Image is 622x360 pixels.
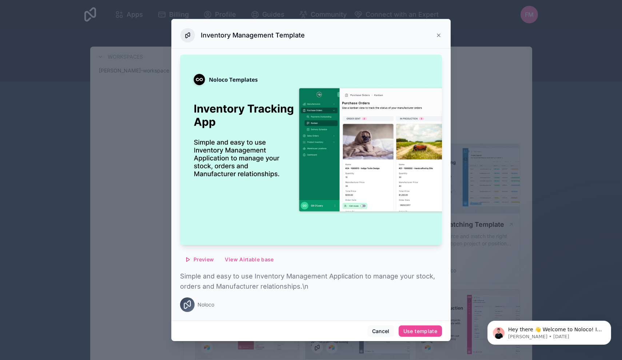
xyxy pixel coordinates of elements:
[198,301,214,308] span: Noloco
[399,325,442,337] button: Use template
[403,328,437,335] div: Use template
[180,55,442,245] img: Inventory Management Template
[180,254,219,265] button: Preview
[220,254,278,265] button: View Airtable base
[180,271,442,292] p: Simple and easy to use Inventory Management Application to manage your stock, orders and Manufact...
[201,31,305,40] h3: Inventory Management Template
[477,305,622,356] iframe: Intercom notifications message
[367,325,394,337] button: Cancel
[194,256,214,263] span: Preview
